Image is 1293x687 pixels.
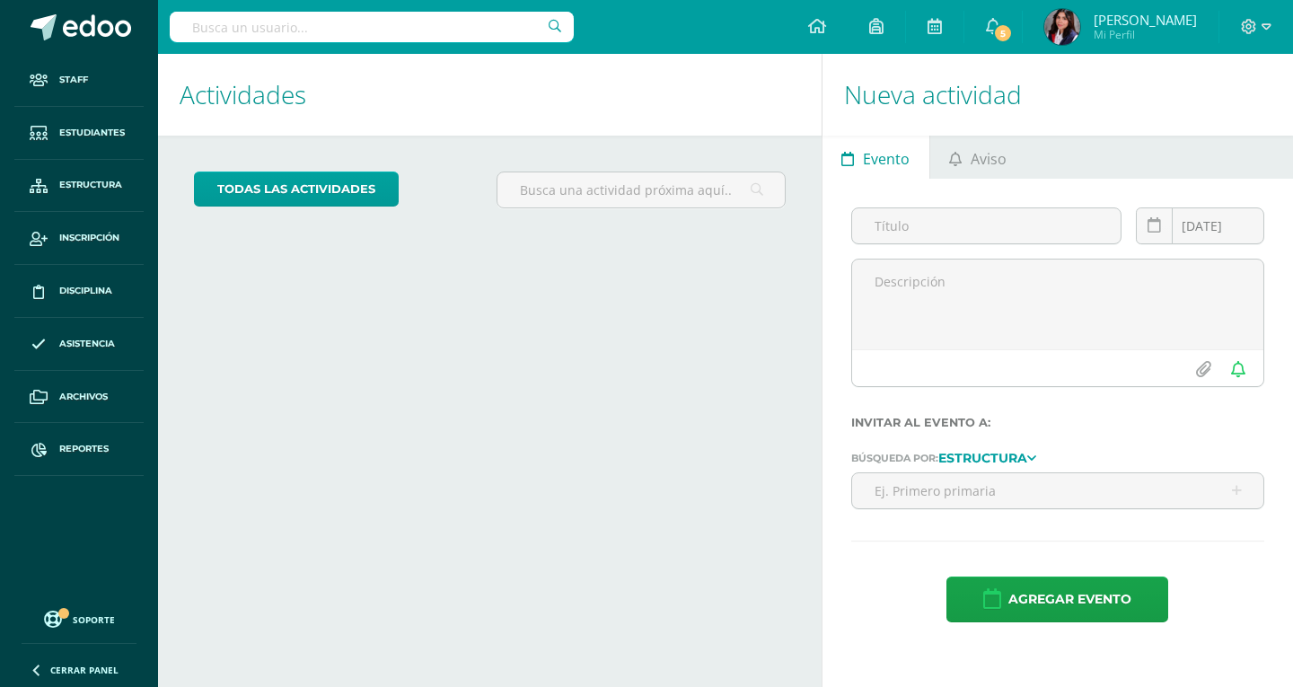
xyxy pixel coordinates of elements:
[14,318,144,371] a: Asistencia
[14,212,144,265] a: Inscripción
[852,208,1121,243] input: Título
[1094,27,1197,42] span: Mi Perfil
[59,442,109,456] span: Reportes
[844,54,1271,136] h1: Nueva actividad
[14,54,144,107] a: Staff
[1008,577,1131,621] span: Agregar evento
[851,416,1264,429] label: Invitar al evento a:
[993,23,1013,43] span: 5
[14,371,144,424] a: Archivos
[863,137,910,181] span: Evento
[59,337,115,351] span: Asistencia
[59,73,88,87] span: Staff
[194,172,399,207] a: todas las Actividades
[930,136,1026,179] a: Aviso
[1044,9,1080,45] img: 331a885a7a06450cabc094b6be9ba622.png
[497,172,784,207] input: Busca una actividad próxima aquí...
[59,178,122,192] span: Estructura
[180,54,800,136] h1: Actividades
[1137,208,1263,243] input: Fecha de entrega
[59,284,112,298] span: Disciplina
[938,450,1027,466] strong: Estructura
[170,12,574,42] input: Busca un usuario...
[14,423,144,476] a: Reportes
[50,664,119,676] span: Cerrar panel
[1094,11,1197,29] span: [PERSON_NAME]
[59,390,108,404] span: Archivos
[822,136,929,179] a: Evento
[946,577,1168,622] button: Agregar evento
[14,265,144,318] a: Disciplina
[971,137,1007,181] span: Aviso
[73,613,115,626] span: Soporte
[22,606,136,630] a: Soporte
[851,452,938,464] span: Búsqueda por:
[14,107,144,160] a: Estudiantes
[14,160,144,213] a: Estructura
[59,126,125,140] span: Estudiantes
[852,473,1263,508] input: Ej. Primero primaria
[59,231,119,245] span: Inscripción
[938,451,1036,463] a: Estructura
